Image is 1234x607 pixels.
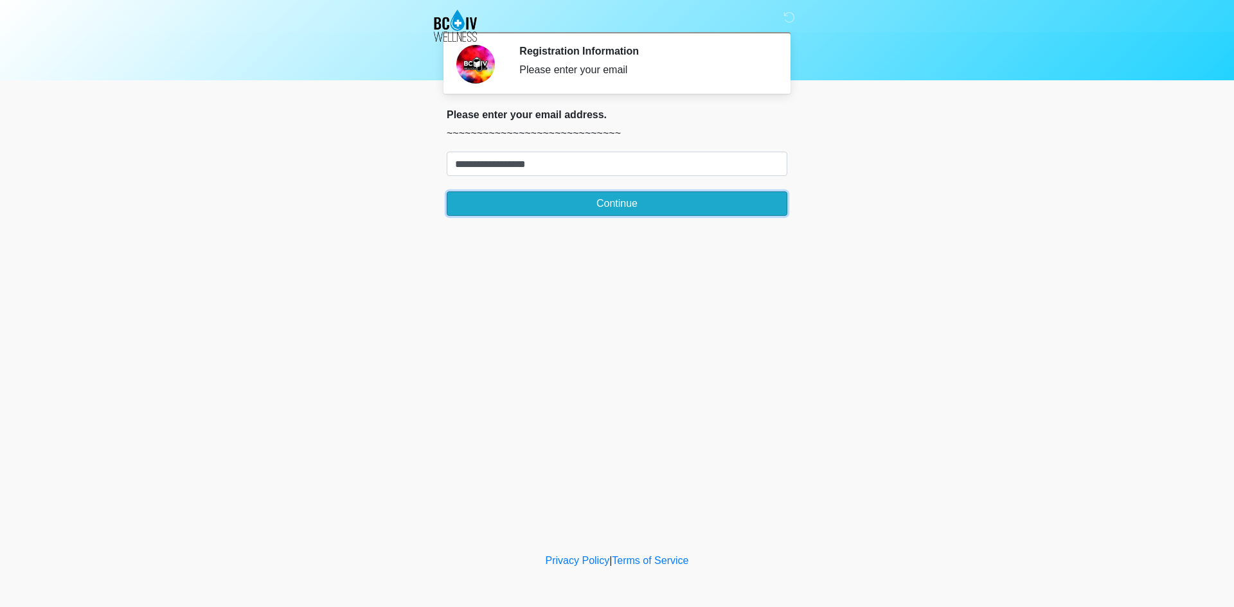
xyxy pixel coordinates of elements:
[519,62,768,78] div: Please enter your email
[546,555,610,566] a: Privacy Policy
[434,10,477,42] img: BC IV Wellness, LLC Logo
[447,109,787,121] h2: Please enter your email address.
[456,45,495,84] img: Agent Avatar
[612,555,688,566] a: Terms of Service
[609,555,612,566] a: |
[447,191,787,216] button: Continue
[447,126,787,141] p: ~~~~~~~~~~~~~~~~~~~~~~~~~~~~~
